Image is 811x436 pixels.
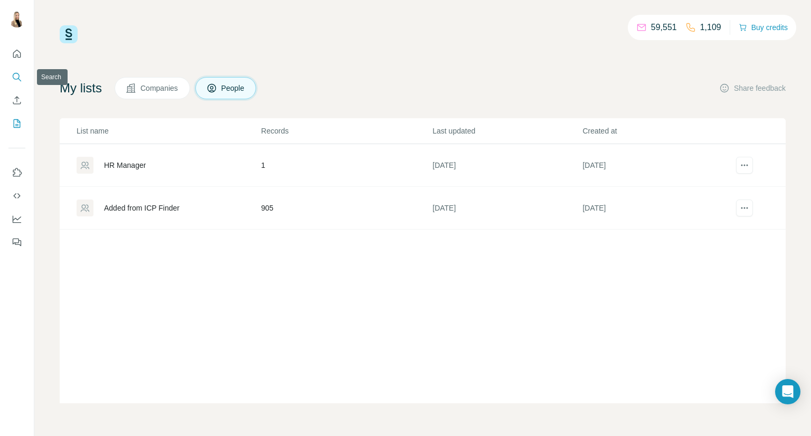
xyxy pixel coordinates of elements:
button: Use Surfe on LinkedIn [8,163,25,182]
p: List name [77,126,260,136]
button: Buy credits [739,20,788,35]
h4: My lists [60,80,102,97]
div: Added from ICP Finder [104,203,180,213]
td: 905 [261,187,432,230]
td: [DATE] [582,187,732,230]
img: Surfe Logo [60,25,78,43]
span: Companies [140,83,179,93]
img: Avatar [8,11,25,27]
button: actions [736,200,753,216]
p: Last updated [432,126,581,136]
td: [DATE] [432,187,582,230]
button: Use Surfe API [8,186,25,205]
p: 59,551 [651,21,677,34]
div: HR Manager [104,160,146,170]
button: actions [736,157,753,174]
span: People [221,83,246,93]
div: Open Intercom Messenger [775,379,800,404]
button: My lists [8,114,25,133]
button: Quick start [8,44,25,63]
td: [DATE] [582,144,732,187]
td: 1 [261,144,432,187]
button: Share feedback [719,83,786,93]
button: Dashboard [8,210,25,229]
td: [DATE] [432,144,582,187]
p: 1,109 [700,21,721,34]
p: Records [261,126,432,136]
button: Search [8,68,25,87]
button: Feedback [8,233,25,252]
p: Created at [582,126,731,136]
button: Enrich CSV [8,91,25,110]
